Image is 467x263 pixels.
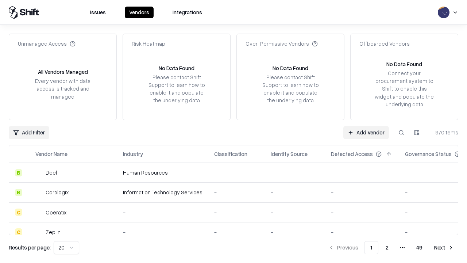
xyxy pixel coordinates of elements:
[380,241,394,254] button: 2
[386,60,422,68] div: No Data Found
[271,228,319,236] div: -
[364,241,378,254] button: 1
[46,209,66,216] div: Operatix
[32,77,93,100] div: Every vendor with data access is tracked and managed
[214,150,247,158] div: Classification
[324,241,458,254] nav: pagination
[86,7,110,18] button: Issues
[35,209,43,216] img: Operatix
[46,169,57,176] div: Deel
[35,228,43,236] img: Zeplin
[260,73,321,104] div: Please contact Shift Support to learn how to enable it and populate the underlying data
[15,228,22,236] div: C
[159,64,194,72] div: No Data Found
[123,150,143,158] div: Industry
[410,241,428,254] button: 49
[331,209,393,216] div: -
[123,169,202,176] div: Human Resources
[15,189,22,196] div: B
[46,188,69,196] div: Coralogix
[331,228,393,236] div: -
[125,7,154,18] button: Vendors
[35,150,67,158] div: Vendor Name
[168,7,207,18] button: Integrations
[38,68,88,76] div: All Vendors Managed
[271,188,319,196] div: -
[331,169,393,176] div: -
[273,64,308,72] div: No Data Found
[331,188,393,196] div: -
[35,169,43,176] img: Deel
[35,189,43,196] img: Coralogix
[15,209,22,216] div: C
[123,228,202,236] div: -
[214,169,259,176] div: -
[214,209,259,216] div: -
[214,228,259,236] div: -
[146,73,207,104] div: Please contact Shift Support to learn how to enable it and populate the underlying data
[331,150,373,158] div: Detected Access
[429,129,458,136] div: 970 items
[9,126,49,139] button: Add Filter
[405,150,452,158] div: Governance Status
[18,40,76,47] div: Unmanaged Access
[343,126,389,139] a: Add Vendor
[15,169,22,176] div: B
[246,40,318,47] div: Over-Permissive Vendors
[123,209,202,216] div: -
[271,150,308,158] div: Identity Source
[271,209,319,216] div: -
[359,40,410,47] div: Offboarded Vendors
[123,188,202,196] div: Information Technology Services
[271,169,319,176] div: -
[430,241,458,254] button: Next
[46,228,61,236] div: Zeplin
[214,188,259,196] div: -
[132,40,165,47] div: Risk Heatmap
[9,244,51,251] p: Results per page:
[374,69,435,108] div: Connect your procurement system to Shift to enable this widget and populate the underlying data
